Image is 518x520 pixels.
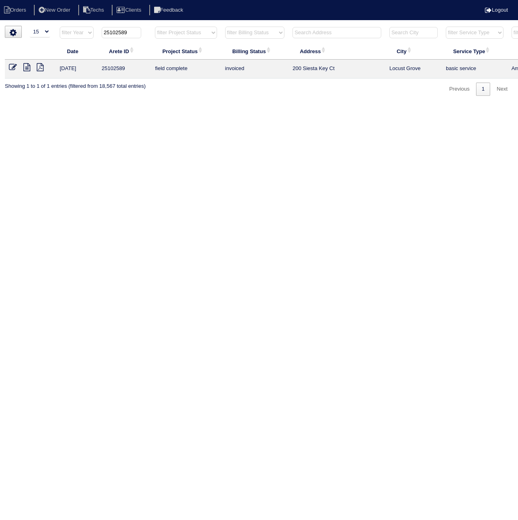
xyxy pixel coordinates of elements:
a: Next [491,83,513,96]
li: Clients [112,5,148,16]
td: invoiced [221,60,288,79]
input: Search Address [292,27,381,38]
li: Feedback [149,5,190,16]
td: basic service [442,60,507,79]
a: New Order [34,7,77,13]
th: Service Type: activate to sort column ascending [442,43,507,60]
th: City: activate to sort column ascending [385,43,442,60]
a: Logout [485,7,508,13]
a: Techs [78,7,111,13]
th: Arete ID: activate to sort column ascending [98,43,151,60]
input: Search ID [102,27,141,38]
a: Clients [112,7,148,13]
a: 1 [476,83,490,96]
input: Search City [389,27,438,38]
li: New Order [34,5,77,16]
td: 25102589 [98,60,151,79]
a: Previous [443,83,475,96]
th: Project Status: activate to sort column ascending [151,43,221,60]
td: field complete [151,60,221,79]
li: Techs [78,5,111,16]
th: Billing Status: activate to sort column ascending [221,43,288,60]
div: Showing 1 to 1 of 1 entries (filtered from 18,567 total entries) [5,79,146,90]
td: Locust Grove [385,60,442,79]
th: Address: activate to sort column ascending [288,43,385,60]
td: 200 Siesta Key Ct [288,60,385,79]
th: Date [56,43,98,60]
td: [DATE] [56,60,98,79]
